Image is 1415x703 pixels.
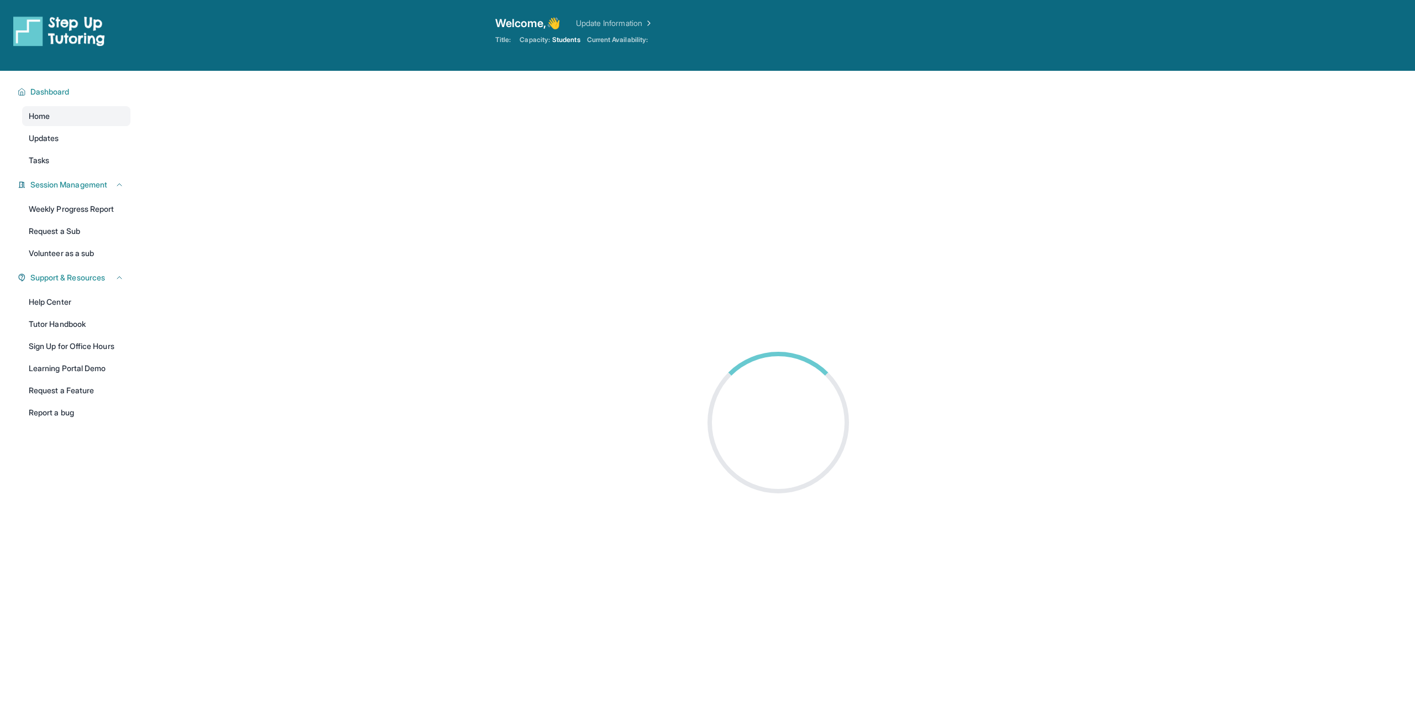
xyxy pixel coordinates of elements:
[22,336,130,356] a: Sign Up for Office Hours
[22,128,130,148] a: Updates
[642,18,653,29] img: Chevron Right
[576,18,653,29] a: Update Information
[22,381,130,400] a: Request a Feature
[552,35,580,44] span: Students
[30,86,70,97] span: Dashboard
[29,111,50,122] span: Home
[30,272,105,283] span: Support & Resources
[587,35,648,44] span: Current Availability:
[495,15,560,31] span: Welcome, 👋
[22,358,130,378] a: Learning Portal Demo
[22,150,130,170] a: Tasks
[22,243,130,263] a: Volunteer as a sub
[22,292,130,312] a: Help Center
[22,106,130,126] a: Home
[26,272,124,283] button: Support & Resources
[29,155,49,166] span: Tasks
[520,35,550,44] span: Capacity:
[22,199,130,219] a: Weekly Progress Report
[29,133,59,144] span: Updates
[30,179,107,190] span: Session Management
[22,314,130,334] a: Tutor Handbook
[13,15,105,46] img: logo
[26,86,124,97] button: Dashboard
[26,179,124,190] button: Session Management
[22,403,130,423] a: Report a bug
[22,221,130,241] a: Request a Sub
[495,35,511,44] span: Title:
